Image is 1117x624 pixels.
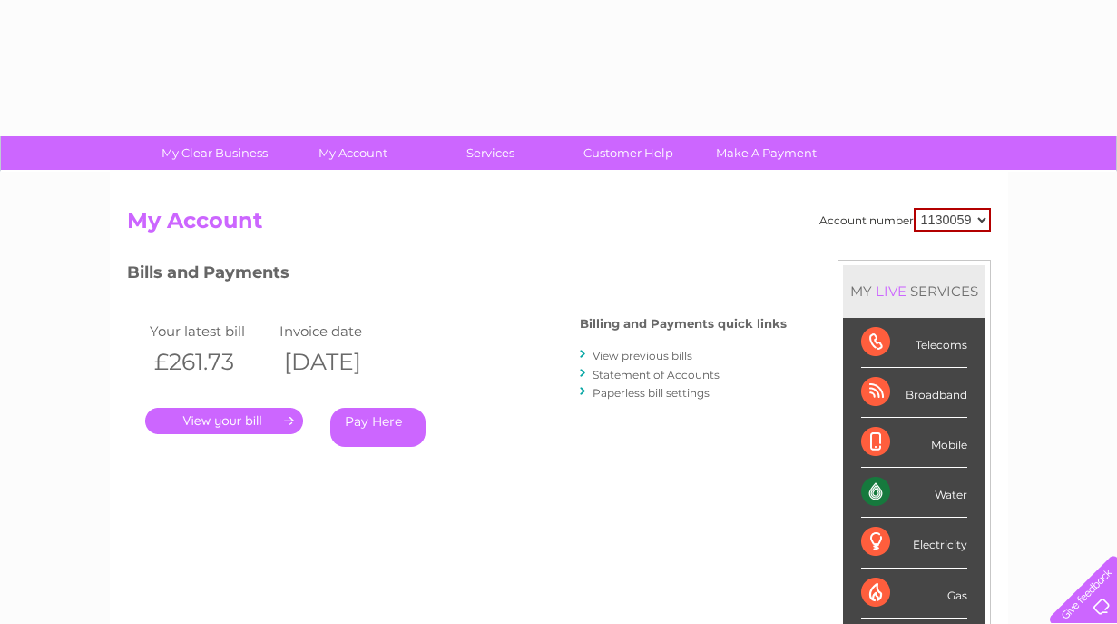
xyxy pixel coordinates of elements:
[127,260,787,292] h3: Bills and Payments
[843,265,985,317] div: MY SERVICES
[861,368,967,418] div: Broadband
[330,408,426,447] a: Pay Here
[145,343,276,381] th: £261.73
[140,136,289,170] a: My Clear Business
[278,136,427,170] a: My Account
[416,136,565,170] a: Services
[275,319,406,343] td: Invoice date
[691,136,841,170] a: Make A Payment
[593,386,710,400] a: Paperless bill settings
[580,317,787,331] h4: Billing and Payments quick links
[819,208,991,232] div: Account number
[861,418,967,468] div: Mobile
[127,208,991,243] h2: My Account
[861,318,967,368] div: Telecoms
[861,518,967,568] div: Electricity
[872,282,910,300] div: LIVE
[861,468,967,518] div: Water
[554,136,703,170] a: Customer Help
[145,408,303,434] a: .
[275,343,406,381] th: [DATE]
[145,319,276,343] td: Your latest bill
[861,569,967,619] div: Gas
[593,349,692,362] a: View previous bills
[593,368,720,381] a: Statement of Accounts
